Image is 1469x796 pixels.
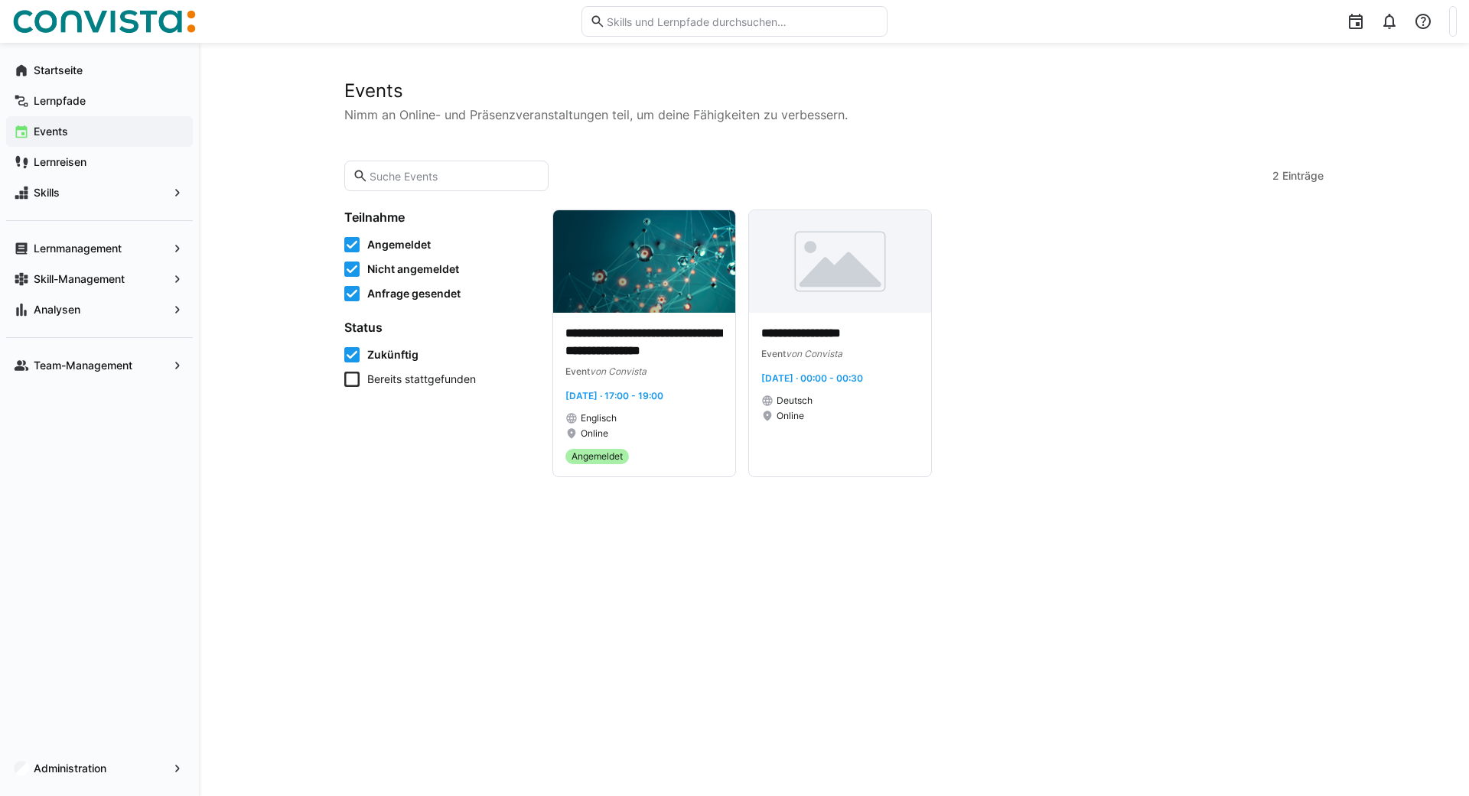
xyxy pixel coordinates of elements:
[565,390,663,401] span: [DATE] · 17:00 - 19:00
[1282,168,1324,184] span: Einträge
[367,286,461,301] span: Anfrage gesendet
[344,320,534,335] h4: Status
[786,348,842,359] span: von Convista
[344,80,1324,102] h2: Events
[749,210,931,313] img: image
[1272,168,1279,184] span: 2
[581,427,608,440] span: Online
[367,262,459,277] span: Nicht angemeldet
[572,450,623,463] span: Angemeldet
[581,412,617,424] span: Englisch
[777,410,804,422] span: Online
[367,237,431,252] span: Angemeldet
[344,106,1324,124] p: Nimm an Online- und Präsenzveranstaltungen teil, um deine Fähigkeiten zu verbessern.
[590,366,647,377] span: von Convista
[553,210,735,313] img: image
[605,15,879,28] input: Skills und Lernpfade durchsuchen…
[344,210,534,225] h4: Teilnahme
[367,372,476,387] span: Bereits stattgefunden
[777,395,813,407] span: Deutsch
[565,366,590,377] span: Event
[761,348,786,359] span: Event
[761,372,863,384] span: [DATE] · 00:00 - 00:30
[367,347,419,362] span: Zukünftig
[368,169,540,183] input: Suche Events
